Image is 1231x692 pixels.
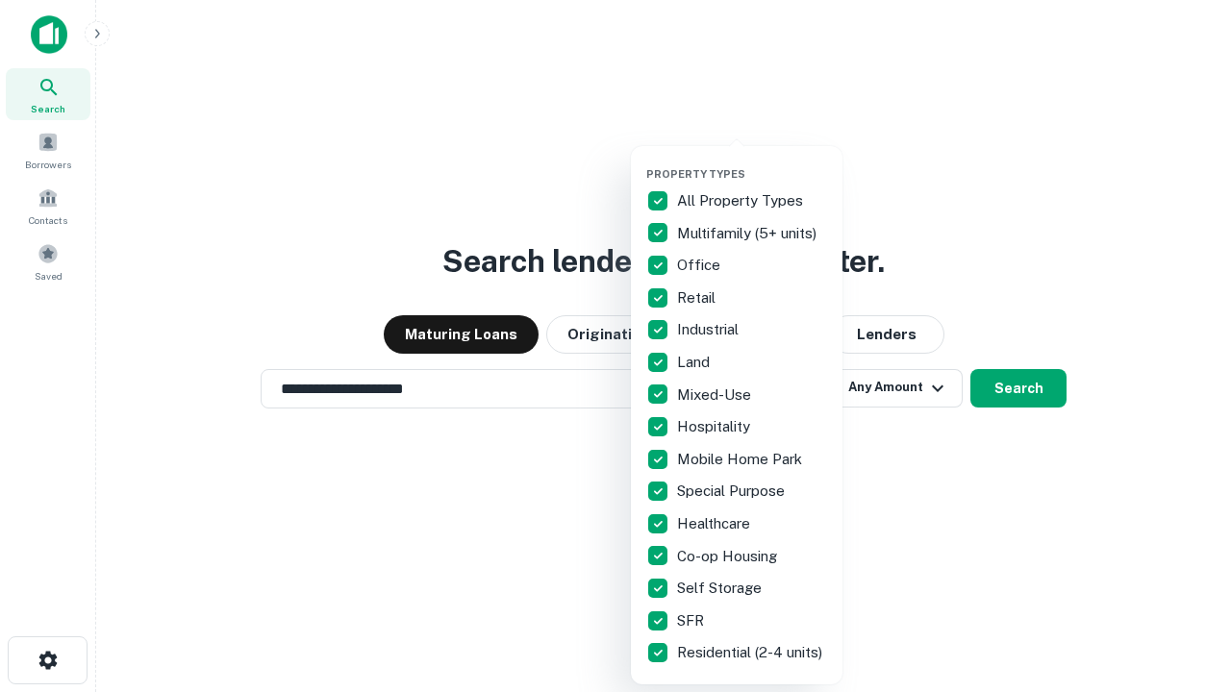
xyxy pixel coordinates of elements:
iframe: Chat Widget [1135,538,1231,630]
p: Co-op Housing [677,545,781,568]
p: SFR [677,609,708,632]
p: Mixed-Use [677,383,755,407]
p: Healthcare [677,512,754,535]
p: Residential (2-4 units) [677,641,826,664]
p: Land [677,351,714,374]
p: Hospitality [677,415,754,438]
p: Retail [677,286,719,309]
p: Special Purpose [677,480,789,503]
p: All Property Types [677,189,807,212]
p: Industrial [677,318,742,341]
p: Multifamily (5+ units) [677,222,820,245]
p: Mobile Home Park [677,448,806,471]
p: Office [677,254,724,277]
p: Self Storage [677,577,766,600]
span: Property Types [646,168,745,180]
